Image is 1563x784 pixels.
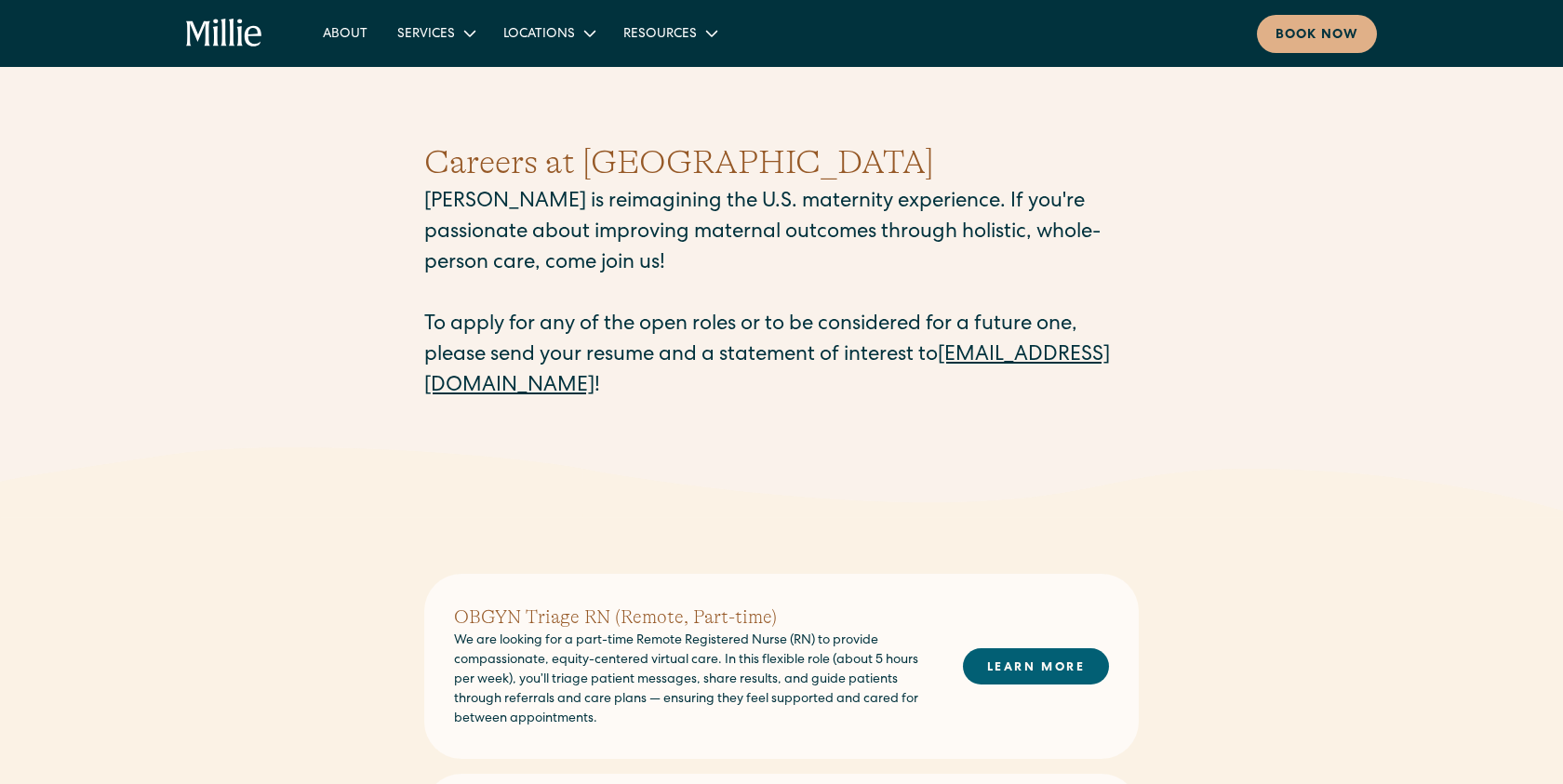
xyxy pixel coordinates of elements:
[424,138,1139,188] h1: Careers at [GEOGRAPHIC_DATA]
[454,604,933,631] h2: OBGYN Triage RN (Remote, Part-time)
[1257,15,1377,53] a: Book now
[186,19,263,48] a: home
[1276,26,1358,46] div: Book now
[308,18,382,48] a: About
[488,18,608,48] div: Locations
[397,25,455,45] div: Services
[963,648,1109,684] a: LEARN MORE
[424,188,1139,403] p: [PERSON_NAME] is reimagining the U.S. maternity experience. If you're passionate about improving ...
[454,631,933,729] p: We are looking for a part-time Remote Registered Nurse (RN) to provide compassionate, equity-cent...
[623,25,697,45] div: Resources
[503,25,575,45] div: Locations
[382,18,488,48] div: Services
[608,18,730,48] div: Resources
